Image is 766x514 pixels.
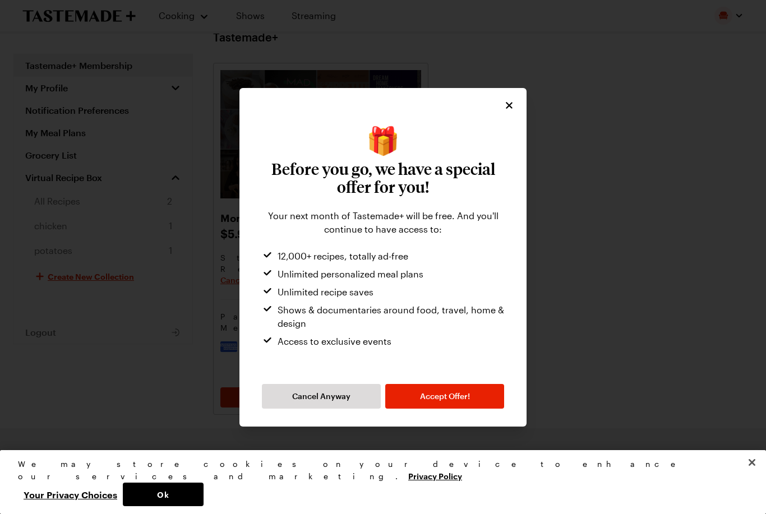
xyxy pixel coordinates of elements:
[278,285,373,299] span: Unlimited recipe saves
[420,391,470,402] span: Accept Offer!
[408,470,462,481] a: More information about your privacy, opens in a new tab
[18,458,739,483] div: We may store cookies on your device to enhance our services and marketing.
[262,209,504,236] div: Your next month of Tastemade+ will be free. And you'll continue to have access to:
[278,303,504,330] span: Shows & documentaries around food, travel, home & design
[18,458,739,506] div: Privacy
[262,384,381,409] button: Cancel Anyway
[740,450,764,475] button: Close
[292,391,350,402] span: Cancel Anyway
[262,160,504,196] h3: Before you go, we have a special offer for you!
[503,99,515,112] button: Close
[278,335,391,348] span: Access to exclusive events
[366,126,400,153] span: wrapped present emoji
[278,249,408,263] span: 12,000+ recipes, totally ad-free
[385,384,504,409] button: Accept Offer!
[123,483,204,506] button: Ok
[278,267,423,281] span: Unlimited personalized meal plans
[18,483,123,506] button: Your Privacy Choices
